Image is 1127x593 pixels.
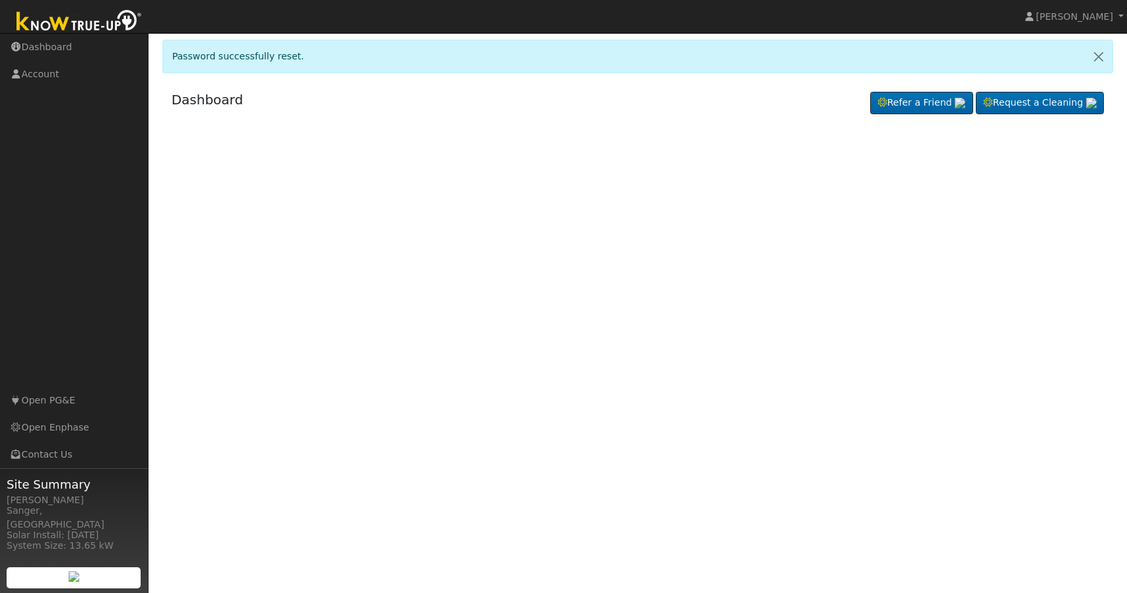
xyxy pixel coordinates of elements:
[162,40,1114,73] div: Password successfully reset.
[69,571,79,582] img: retrieve
[7,493,141,507] div: [PERSON_NAME]
[870,92,973,114] a: Refer a Friend
[7,475,141,493] span: Site Summary
[172,92,244,108] a: Dashboard
[1085,40,1112,73] a: Close
[7,539,141,553] div: System Size: 13.65 kW
[976,92,1104,114] a: Request a Cleaning
[10,7,149,37] img: Know True-Up
[7,504,141,532] div: Sanger, [GEOGRAPHIC_DATA]
[7,528,141,542] div: Solar Install: [DATE]
[955,98,965,108] img: retrieve
[1086,98,1097,108] img: retrieve
[1036,11,1113,22] span: [PERSON_NAME]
